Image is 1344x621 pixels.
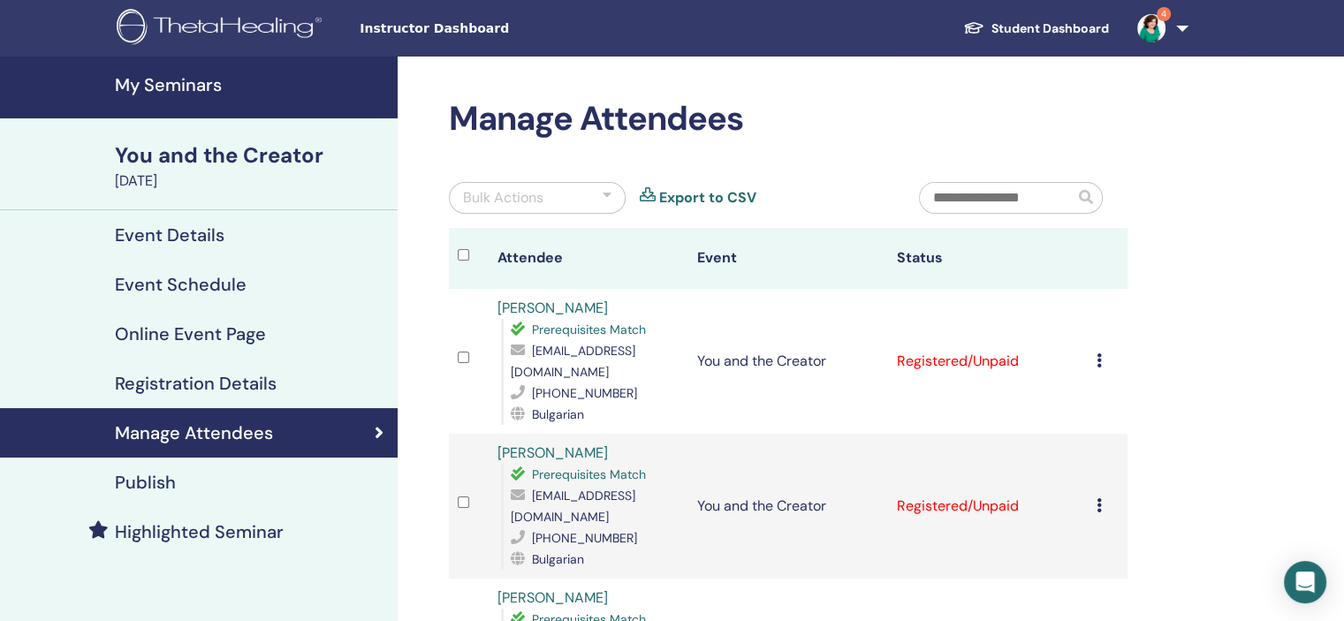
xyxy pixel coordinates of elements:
div: [DATE] [115,170,387,192]
a: You and the Creator[DATE] [104,140,398,192]
span: [PHONE_NUMBER] [532,530,637,546]
th: Attendee [489,228,688,289]
span: Prerequisites Match [532,322,646,337]
span: Bulgarian [532,406,584,422]
div: Bulk Actions [463,187,543,208]
img: default.jpg [1137,14,1166,42]
a: Export to CSV [659,187,756,208]
td: You and the Creator [688,434,888,579]
h2: Manage Attendees [449,99,1128,140]
span: [EMAIL_ADDRESS][DOMAIN_NAME] [511,488,635,525]
a: [PERSON_NAME] [497,299,608,317]
a: [PERSON_NAME] [497,443,608,462]
td: You and the Creator [688,289,888,434]
img: logo.png [117,9,328,49]
a: Student Dashboard [949,12,1123,45]
th: Status [888,228,1088,289]
img: graduation-cap-white.svg [963,20,984,35]
span: [EMAIL_ADDRESS][DOMAIN_NAME] [511,343,635,380]
span: Prerequisites Match [532,466,646,482]
div: You and the Creator [115,140,387,170]
h4: My Seminars [115,74,387,95]
span: Instructor Dashboard [360,19,625,38]
h4: Highlighted Seminar [115,521,284,542]
span: Bulgarian [532,551,584,567]
span: 4 [1157,7,1171,21]
h4: Manage Attendees [115,422,273,443]
h4: Publish [115,472,176,493]
h4: Registration Details [115,373,277,394]
h4: Event Schedule [115,274,247,295]
h4: Event Details [115,224,224,246]
div: Open Intercom Messenger [1284,561,1326,603]
th: Event [688,228,888,289]
a: [PERSON_NAME] [497,588,608,607]
h4: Online Event Page [115,323,266,345]
span: [PHONE_NUMBER] [532,385,637,401]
